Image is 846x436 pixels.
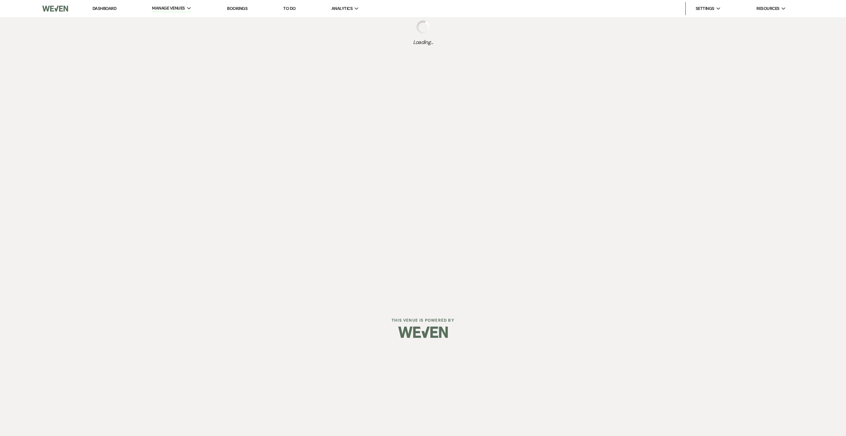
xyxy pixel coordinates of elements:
[331,5,353,12] span: Analytics
[696,5,714,12] span: Settings
[152,5,185,12] span: Manage Venues
[756,5,779,12] span: Resources
[398,321,448,344] img: Weven Logo
[413,38,433,46] span: Loading...
[416,20,430,34] img: loading spinner
[42,2,68,16] img: Weven Logo
[283,6,295,11] a: To Do
[93,6,116,11] a: Dashboard
[227,6,248,11] a: Bookings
